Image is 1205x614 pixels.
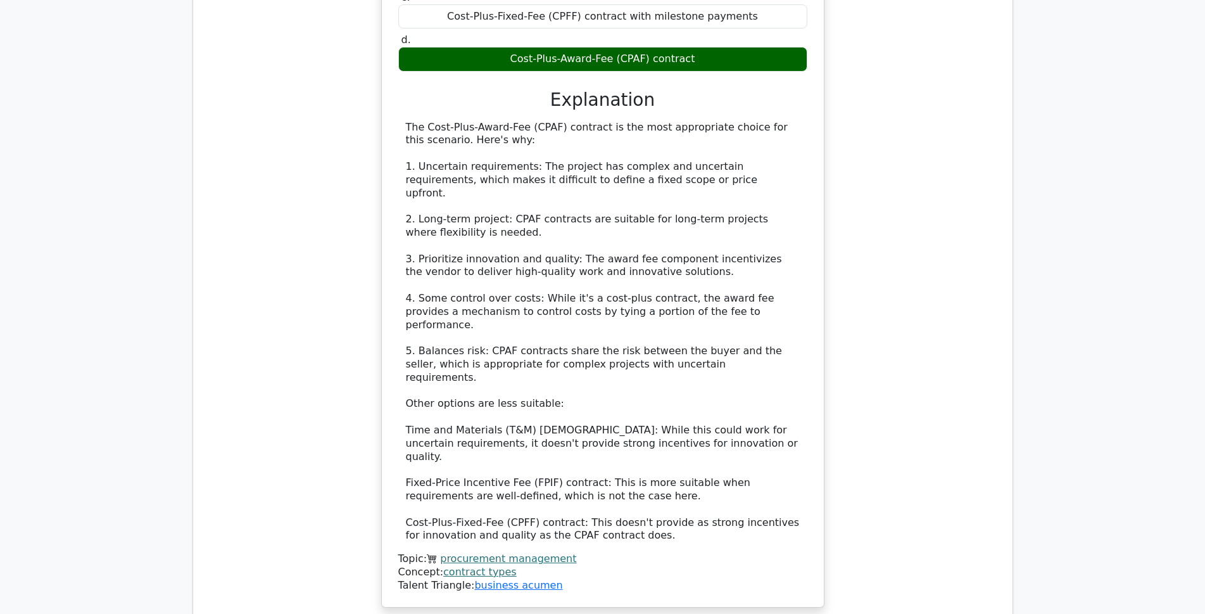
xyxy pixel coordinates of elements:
[401,34,411,46] span: d.
[398,47,807,72] div: Cost-Plus-Award-Fee (CPAF) contract
[398,553,807,566] div: Topic:
[398,4,807,29] div: Cost-Plus-Fixed-Fee (CPFF) contract with milestone payments
[398,566,807,579] div: Concept:
[474,579,562,591] a: business acumen
[406,121,800,543] div: The Cost-Plus-Award-Fee (CPAF) contract is the most appropriate choice for this scenario. Here's ...
[443,566,517,578] a: contract types
[398,553,807,592] div: Talent Triangle:
[406,89,800,111] h3: Explanation
[440,553,576,565] a: procurement management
